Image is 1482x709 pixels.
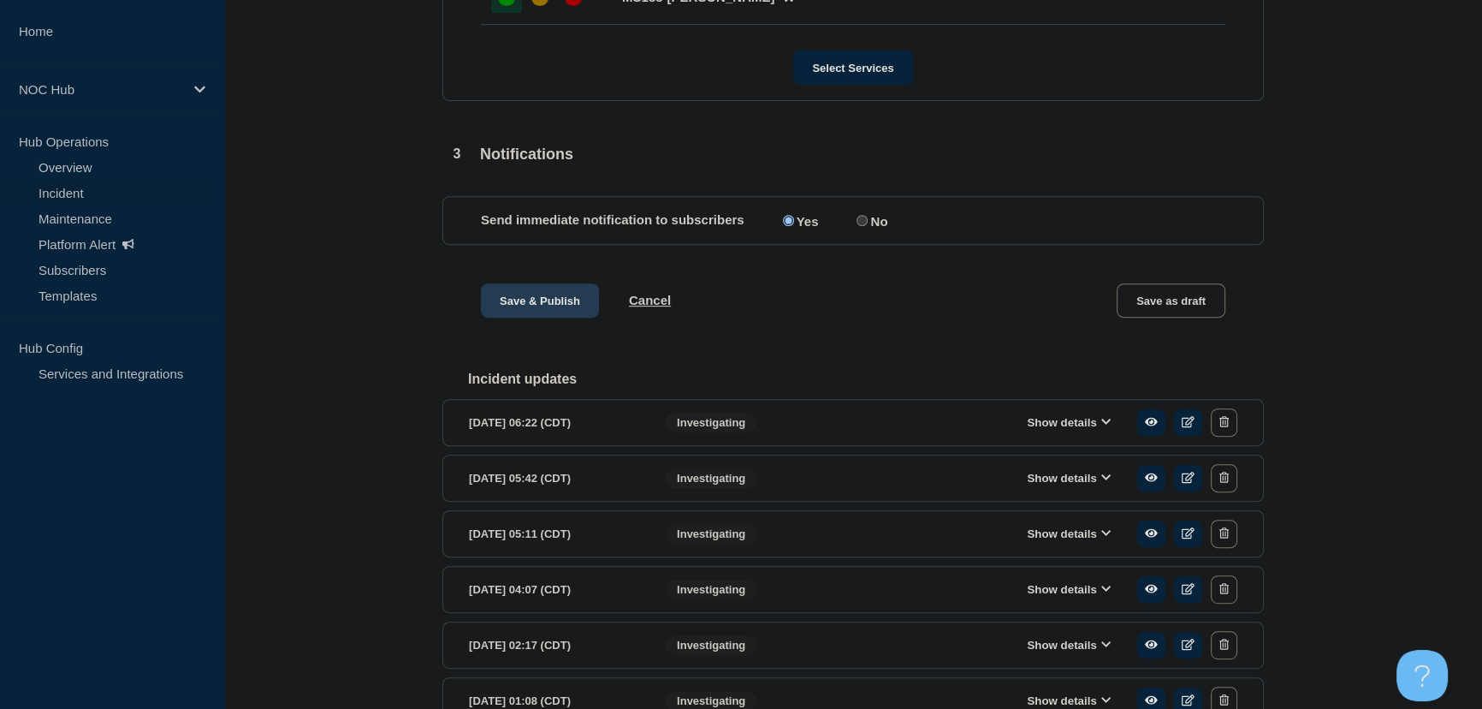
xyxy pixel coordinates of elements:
div: [DATE] 05:11 (CDT) [469,520,640,548]
span: Investigating [666,580,756,599]
input: No [857,215,868,226]
button: Show details [1022,471,1116,486]
label: Yes [779,212,819,229]
button: Cancel [629,293,671,307]
div: [DATE] 02:17 (CDT) [469,631,640,659]
span: Investigating [666,468,756,488]
div: [DATE] 06:22 (CDT) [469,408,640,437]
div: [DATE] 05:42 (CDT) [469,464,640,492]
button: Save & Publish [481,283,599,318]
div: Send immediate notification to subscribers [481,212,1225,229]
div: Notifications [442,140,573,169]
button: Show details [1022,582,1116,597]
h2: Incident updates [468,372,1264,387]
p: Send immediate notification to subscribers [481,212,744,229]
button: Save as draft [1117,283,1225,318]
span: Investigating [666,635,756,655]
span: 3 [442,140,471,169]
span: Investigating [666,413,756,432]
p: NOC Hub [19,82,183,97]
button: Show details [1022,694,1116,708]
span: Investigating [666,524,756,544]
button: Show details [1022,415,1116,430]
button: Show details [1022,527,1116,541]
input: Yes [783,215,794,226]
div: [DATE] 04:07 (CDT) [469,575,640,604]
button: Select Services [793,51,912,85]
label: No [852,212,887,229]
iframe: Help Scout Beacon - Open [1396,650,1448,701]
button: Show details [1022,638,1116,652]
